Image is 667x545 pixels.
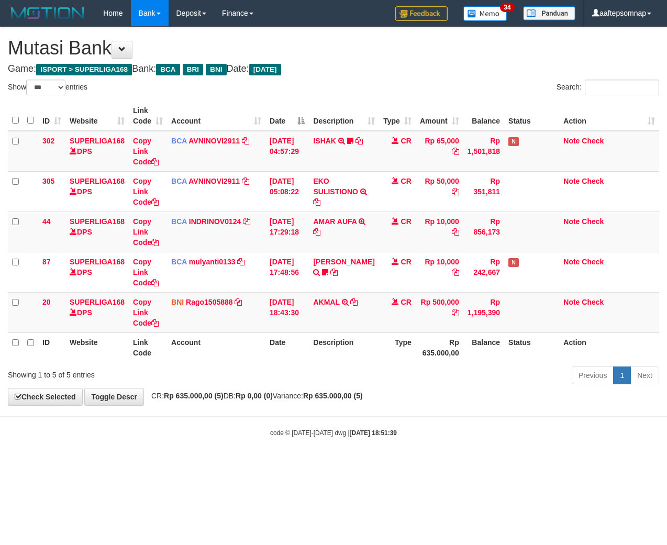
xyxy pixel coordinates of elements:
[133,298,159,327] a: Copy Link Code
[350,429,397,437] strong: [DATE] 18:51:39
[416,252,463,292] td: Rp 10,000
[70,298,125,306] a: SUPERLIGA168
[38,101,65,131] th: ID: activate to sort column ascending
[206,64,226,75] span: BNI
[463,131,504,172] td: Rp 1,501,818
[265,131,309,172] td: [DATE] 04:57:29
[313,228,320,236] a: Copy AMAR AUFA to clipboard
[8,80,87,95] label: Show entries
[508,137,519,146] span: Has Note
[572,366,614,384] a: Previous
[452,187,459,196] a: Copy Rp 50,000 to clipboard
[235,298,242,306] a: Copy Rago1505888 to clipboard
[186,298,233,306] a: Rago1505888
[65,101,129,131] th: Website: activate to sort column ascending
[309,101,379,131] th: Description: activate to sort column ascending
[237,258,244,266] a: Copy mulyanti0133 to clipboard
[70,137,125,145] a: SUPERLIGA168
[129,101,167,131] th: Link Code: activate to sort column ascending
[265,101,309,131] th: Date: activate to sort column descending
[463,332,504,362] th: Balance
[270,429,397,437] small: code © [DATE]-[DATE] dwg |
[42,177,54,185] span: 305
[183,64,203,75] span: BRI
[70,177,125,185] a: SUPERLIGA168
[582,298,604,306] a: Check
[416,332,463,362] th: Rp 635.000,00
[133,217,159,247] a: Copy Link Code
[582,177,604,185] a: Check
[265,212,309,252] td: [DATE] 17:29:18
[167,332,265,362] th: Account
[401,137,412,145] span: CR
[65,171,129,212] td: DPS
[330,268,338,276] a: Copy SILVA SARI S to clipboard
[188,137,240,145] a: AVNINOVI2911
[452,147,459,155] a: Copy Rp 65,000 to clipboard
[65,292,129,332] td: DPS
[557,80,659,95] label: Search:
[585,80,659,95] input: Search:
[401,177,412,185] span: CR
[42,137,54,145] span: 302
[504,101,559,131] th: Status
[504,332,559,362] th: Status
[265,292,309,332] td: [DATE] 18:43:30
[379,332,416,362] th: Type
[133,137,159,166] a: Copy Link Code
[401,258,412,266] span: CR
[265,171,309,212] td: [DATE] 05:08:22
[42,258,51,266] span: 87
[189,258,236,266] a: mulyanti0133
[42,298,51,306] span: 20
[249,64,281,75] span: [DATE]
[416,131,463,172] td: Rp 65,000
[395,6,448,21] img: Feedback.jpg
[563,177,580,185] a: Note
[630,366,659,384] a: Next
[463,101,504,131] th: Balance
[70,217,125,226] a: SUPERLIGA168
[36,64,132,75] span: ISPORT > SUPERLIGA168
[416,171,463,212] td: Rp 50,000
[401,298,412,306] span: CR
[500,3,514,12] span: 34
[313,217,357,226] a: AMAR AUFA
[189,217,241,226] a: INDRINOV0124
[8,388,83,406] a: Check Selected
[309,332,379,362] th: Description
[463,252,504,292] td: Rp 242,667
[563,217,580,226] a: Note
[265,332,309,362] th: Date
[171,137,187,145] span: BCA
[350,298,358,306] a: Copy AKMAL to clipboard
[303,392,363,400] strong: Rp 635.000,00 (5)
[65,212,129,252] td: DPS
[452,268,459,276] a: Copy Rp 10,000 to clipboard
[313,137,336,145] a: ISHAK
[133,177,159,206] a: Copy Link Code
[129,332,167,362] th: Link Code
[242,137,249,145] a: Copy AVNINOVI2911 to clipboard
[38,332,65,362] th: ID
[452,228,459,236] a: Copy Rp 10,000 to clipboard
[416,101,463,131] th: Amount: activate to sort column ascending
[164,392,224,400] strong: Rp 635.000,00 (5)
[171,217,187,226] span: BCA
[523,6,575,20] img: panduan.png
[70,258,125,266] a: SUPERLIGA168
[313,258,374,266] a: [PERSON_NAME]
[26,80,65,95] select: Showentries
[355,137,363,145] a: Copy ISHAK to clipboard
[133,258,159,287] a: Copy Link Code
[416,292,463,332] td: Rp 500,000
[313,198,320,206] a: Copy EKO SULISTIONO to clipboard
[613,366,631,384] a: 1
[167,101,265,131] th: Account: activate to sort column ascending
[463,6,507,21] img: Button%20Memo.svg
[563,258,580,266] a: Note
[8,5,87,21] img: MOTION_logo.png
[243,217,250,226] a: Copy INDRINOV0124 to clipboard
[84,388,144,406] a: Toggle Descr
[463,292,504,332] td: Rp 1,195,390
